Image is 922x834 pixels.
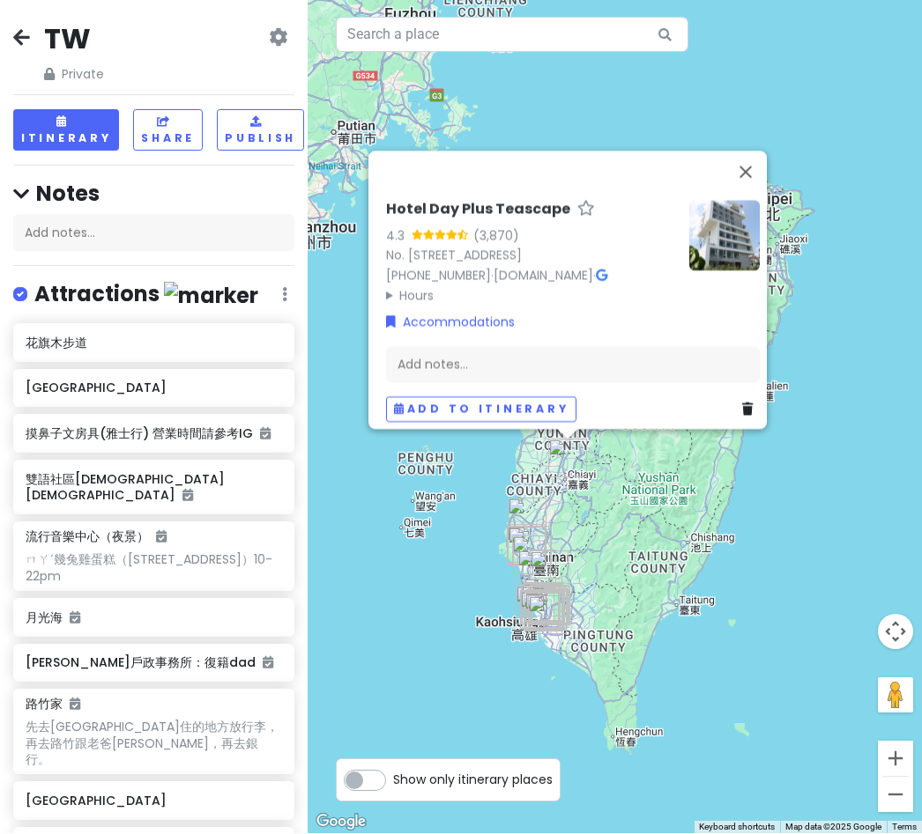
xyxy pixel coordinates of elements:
[34,281,258,310] h4: Attractions
[523,579,576,631] div: 春正商行 (dessert)
[878,678,913,713] button: Drag Pegman onto the map to open Street View
[519,583,572,636] div: DiTRIPPA 豬肚小餐館：二公休
[513,584,566,637] div: 鹽埕埔夜市 (Sat. Only)=駁二夜市
[26,336,281,351] h6: 花旗木步道
[514,579,567,632] div: 榖逯新鮮牛乳茶美術館青海店：二日公休
[501,520,554,573] div: 摸鼻子文房具(雅士行) 營業時間請參考IG
[386,313,515,332] a: Accommodations
[70,612,80,624] i: Added to itinerary
[26,380,281,396] h6: [GEOGRAPHIC_DATA]
[26,720,281,768] div: 先去[GEOGRAPHIC_DATA]住的地方放行李，再去路竹跟老爸[PERSON_NAME]，再去銀行。
[517,587,570,639] div: 味根居酒屋
[878,778,913,813] button: Zoom out
[44,65,104,85] span: Private
[494,267,593,284] a: [DOMAIN_NAME]
[13,215,294,252] div: Add notes...
[386,346,760,383] div: Add notes...
[26,529,167,545] h6: 流行音樂中心（夜景）
[182,490,193,502] i: Added to itinerary
[393,771,553,790] span: Show only itinerary places
[312,811,370,834] a: Click to see this area on Google Maps
[878,742,913,777] button: Zoom in
[217,110,304,151] button: Publish
[510,543,563,596] div: 路竹戶政事務所：復籍dad
[133,110,203,151] button: Share
[386,397,576,423] button: Add to itinerary
[785,823,881,832] span: Map data ©2025 Google
[506,520,559,572] div: 大益觀光市集
[517,576,569,629] div: Manniu慢牛 創意牛肉料理
[505,529,558,582] div: 台南十鼓文化園區
[517,578,569,631] div: Nordiska北歐北歐｜歐陸料理｜包場慶生｜高雄美食
[541,432,594,485] div: Hotel Day Plus Teascape
[892,823,917,832] a: Terms
[26,793,281,809] h6: [GEOGRAPHIC_DATA]
[521,579,574,632] div: 奧爾甜點工作室
[260,428,271,440] i: Added to itinerary
[699,822,775,834] button: Keyboard shortcuts
[517,577,569,630] div: The 劉-韓式炸醬麵專賣店( 高雄店)
[517,584,569,637] div: 蘇三麵麵 SU_PASTA
[878,615,913,650] button: Map camera controls
[742,400,760,419] a: Delete place
[513,585,566,638] div: Penglai Area of The Pier-2 Art Center
[500,518,553,571] div: 元 紅豆餅
[386,201,675,306] div: · ·
[689,201,760,271] img: Picture of the place
[521,589,574,642] div: 東北酸白菜火煱 五甲總店
[44,21,104,58] h2: TW
[156,531,167,543] i: Added to itinerary
[386,286,675,306] summary: Hours
[26,655,281,671] h6: [PERSON_NAME]戶政事務所：復籍dad
[523,544,576,597] div: 坐看雲起時人文空間 （夜景）
[521,585,574,638] div: 昇WARM (BBQ)
[26,610,281,626] h6: 月光海
[473,226,519,246] div: (3,870)
[577,201,595,219] a: Star place
[336,18,688,53] input: Search a place
[517,586,570,638] div: Smoko salad bar
[26,697,80,712] h6: 路竹家
[386,201,570,219] h6: Hotel Day Plus Teascape
[517,572,569,624] div: 諸家康園刀削麵
[514,578,567,631] div: Akau Coffee 猻物咖啡 @Makadao Rd.
[164,283,258,310] img: marker
[501,491,554,544] div: 花旗木步道
[501,520,554,572] div: Sand Wave．鯊桃
[509,579,561,632] div: 月光海
[524,580,577,633] div: 黃鵲食料研製所-店休日請詳閱粉專或IG貼文
[26,552,281,584] div: ㄇㄚˊ幾兔雞蛋糕（[STREET_ADDRESS]）10-22pm
[13,110,119,151] button: Itinerary
[596,269,607,282] i: Google Maps
[26,426,281,442] h6: 摸鼻子文房具(雅士行) 營業時間請參考IG
[312,811,370,834] img: Google
[26,472,281,504] h6: 雙語社區[DEMOGRAPHIC_DATA][DEMOGRAPHIC_DATA]
[263,657,273,669] i: Added to itinerary
[386,267,491,284] a: [PHONE_NUMBER]
[725,151,767,194] button: Close
[13,181,294,208] h4: Notes
[386,226,412,246] div: 4.3
[70,698,80,711] i: Added to itinerary
[386,247,522,264] a: No. [STREET_ADDRESS]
